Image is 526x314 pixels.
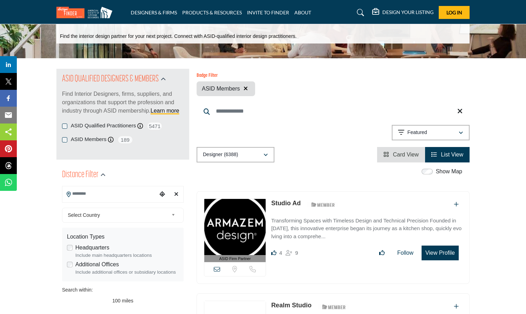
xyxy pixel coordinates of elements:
[147,122,163,131] span: 5471
[62,187,157,201] input: Search Location
[75,269,179,276] div: Include additional offices or subsidiary locations
[431,152,463,158] a: View List
[62,73,159,86] h2: ASID QUALIFIED DESIGNERS & MEMBERS
[372,8,433,17] div: DESIGN YOUR LISTING
[62,90,184,115] p: Find Interior Designers, firms, suppliers, and organizations that support the profession and indu...
[382,9,433,15] h5: DESIGN YOUR LISTING
[375,246,389,260] button: Like listing
[350,7,369,18] a: Search
[307,200,339,209] img: ASID Members Badge Icon
[422,246,459,260] button: View Profile
[393,246,418,260] button: Follow
[75,260,119,269] label: Additional Offices
[62,137,67,142] input: ASID Members checkbox
[197,147,274,162] button: Designer (6388)
[203,151,238,158] p: Designer (6388)
[377,147,425,162] li: Card View
[271,213,462,241] a: Transforming Spaces with Timeless Design and Technical Precision Founded in [DATE], this innovati...
[271,217,462,241] p: Transforming Spaces with Timeless Design and Technical Precision Founded in [DATE], this innovati...
[271,301,312,310] p: Realm Studio
[219,256,251,262] span: ASID Firm Partner
[197,73,255,79] h6: Badge Filter
[446,9,462,15] span: Log In
[408,129,427,136] p: Featured
[271,200,301,207] a: Studio Ad
[157,187,168,202] div: Choose your current location
[279,250,282,256] span: 4
[271,199,301,208] p: Studio Ad
[439,6,470,19] button: Log In
[454,303,459,309] a: Add To List
[392,125,470,140] button: Featured
[131,9,177,15] a: DESIGNERS & FIRMS
[454,201,459,207] a: Add To List
[294,9,311,15] a: ABOUT
[60,33,296,40] p: Find the interior design partner for your next project. Connect with ASID-qualified interior desi...
[318,302,350,311] img: ASID Members Badge Icon
[202,85,240,93] span: ASID Members
[295,250,298,256] span: 9
[271,250,276,255] i: Likes
[197,103,470,120] input: Search Keyword
[286,249,298,257] div: Followers
[68,211,169,219] span: Select Country
[151,108,179,114] a: Learn more
[171,187,182,202] div: Clear search location
[71,135,107,143] label: ASID Members
[112,298,134,303] span: 100 miles
[67,233,179,241] div: Location Types
[117,135,133,144] span: 189
[62,123,67,129] input: ASID Qualified Practitioners checkbox
[71,122,136,130] label: ASID Qualified Practitioners
[56,7,116,18] img: Site Logo
[393,152,419,158] span: Card View
[425,147,470,162] li: List View
[247,9,289,15] a: INVITE TO FINDER
[75,243,109,252] label: Headquarters
[204,199,266,262] a: ASID Firm Partner
[75,252,179,259] div: Include main headquarters locations
[62,169,98,181] h2: Distance Filter
[383,152,419,158] a: View Card
[441,152,463,158] span: List View
[182,9,242,15] a: PRODUCTS & RESOURCES
[62,286,184,294] div: Search within:
[204,199,266,255] img: Studio Ad
[271,302,312,309] a: Realm Studio
[436,167,462,176] label: Show Map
